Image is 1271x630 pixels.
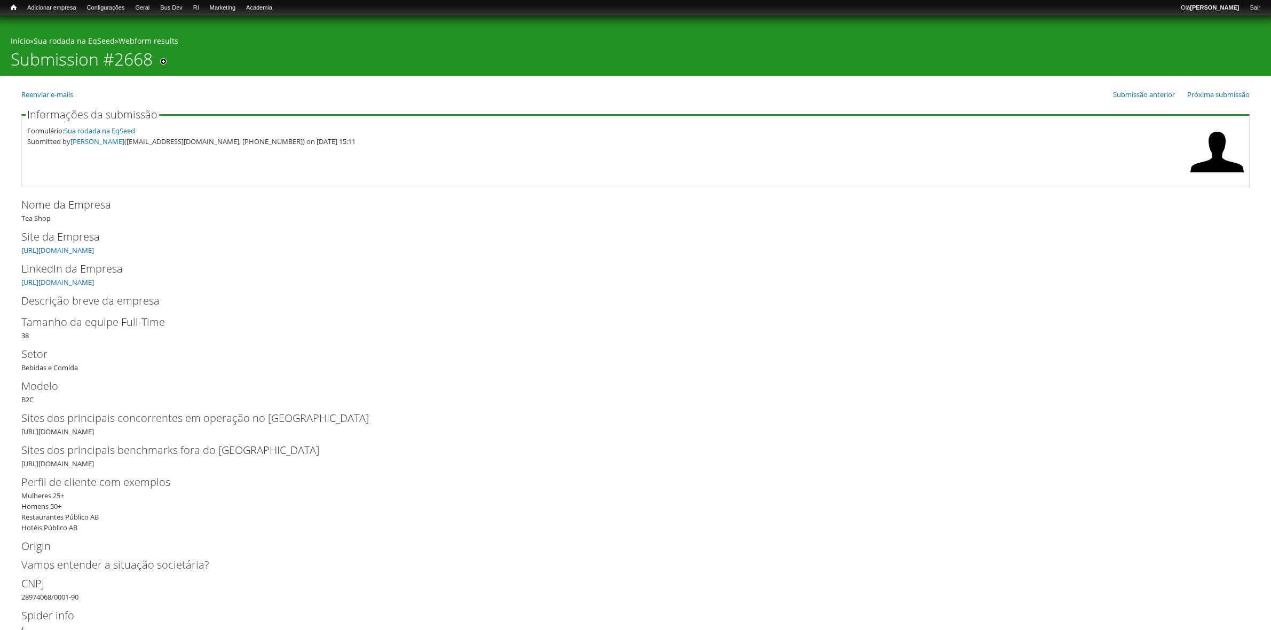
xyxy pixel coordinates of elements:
div: Tea Shop [21,197,1250,224]
h1: Submission #2668 [11,49,153,76]
a: Adicionar empresa [22,3,82,13]
a: Geral [130,3,155,13]
a: Bus Dev [155,3,188,13]
label: Origin [21,538,1232,554]
label: Spider info [21,608,1232,624]
a: Olá[PERSON_NAME] [1175,3,1244,13]
div: [URL][DOMAIN_NAME] [21,410,1250,437]
a: Webform results [119,36,178,46]
a: Submissão anterior [1113,90,1175,99]
div: B2C [21,378,1250,405]
legend: Informações da submissão [26,109,159,120]
a: [URL][DOMAIN_NAME] [21,245,94,255]
div: Submitted by ([EMAIL_ADDRESS][DOMAIN_NAME], [PHONE_NUMBER]) on [DATE] 15:11 [27,136,1185,147]
label: Perfil de cliente com exemplos [21,474,1232,490]
a: Ver perfil do usuário. [1190,171,1244,181]
span: Início [11,4,17,11]
label: Setor [21,346,1232,362]
label: LinkedIn da Empresa [21,261,1232,277]
div: 38 [21,314,1250,341]
div: » » [11,36,1260,49]
a: Marketing [204,3,241,13]
label: Site da Empresa [21,229,1232,245]
label: Sites dos principais concorrentes em operação no [GEOGRAPHIC_DATA] [21,410,1232,426]
a: Sua rodada na EqSeed [34,36,115,46]
a: RI [188,3,204,13]
label: Sites dos principais benchmarks fora do [GEOGRAPHIC_DATA] [21,442,1232,458]
a: Academia [241,3,278,13]
div: 28974068/0001-90 [21,576,1250,602]
a: [URL][DOMAIN_NAME] [21,277,94,287]
a: [PERSON_NAME] [70,137,124,146]
a: Configurações [82,3,130,13]
label: Nome da Empresa [21,197,1232,213]
div: Mulheres 25+ Homens 50+ Restaurantes Público AB Hotéis Público AB [21,490,1243,533]
a: Reenviar e-mails [21,90,73,99]
a: Início [11,36,30,46]
a: Início [5,3,22,13]
a: Próxima submissão [1187,90,1250,99]
label: Modelo [21,378,1232,394]
strong: [PERSON_NAME] [1190,4,1239,11]
label: Descrição breve da empresa [21,293,1232,309]
label: Tamanho da equipe Full-Time [21,314,1232,330]
a: Sair [1244,3,1266,13]
div: [URL][DOMAIN_NAME] [21,442,1250,469]
a: Sua rodada na EqSeed [64,126,135,135]
div: Bebidas e Comida [21,346,1250,373]
h2: Vamos entender a situação societária? [21,560,1250,570]
img: Foto de Flavio Steiner [1190,125,1244,179]
div: Formulário: [27,125,1185,136]
label: CNPJ [21,576,1232,592]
